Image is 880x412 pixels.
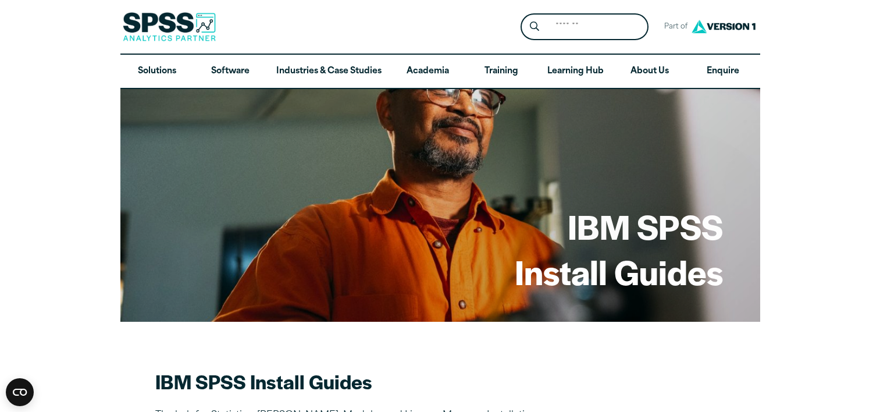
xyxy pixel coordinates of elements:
[521,13,649,41] form: Site Header Search Form
[613,55,686,88] a: About Us
[120,55,760,88] nav: Desktop version of site main menu
[538,55,613,88] a: Learning Hub
[686,55,760,88] a: Enquire
[658,19,689,35] span: Part of
[391,55,464,88] a: Academia
[530,22,539,31] svg: Search magnifying glass icon
[464,55,537,88] a: Training
[515,204,723,294] h1: IBM SPSS Install Guides
[123,12,216,41] img: SPSS Analytics Partner
[194,55,267,88] a: Software
[689,16,758,37] img: Version1 Logo
[523,16,545,38] button: Search magnifying glass icon
[267,55,391,88] a: Industries & Case Studies
[120,55,194,88] a: Solutions
[6,378,34,406] button: Open CMP widget
[155,368,562,395] h2: IBM SPSS Install Guides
